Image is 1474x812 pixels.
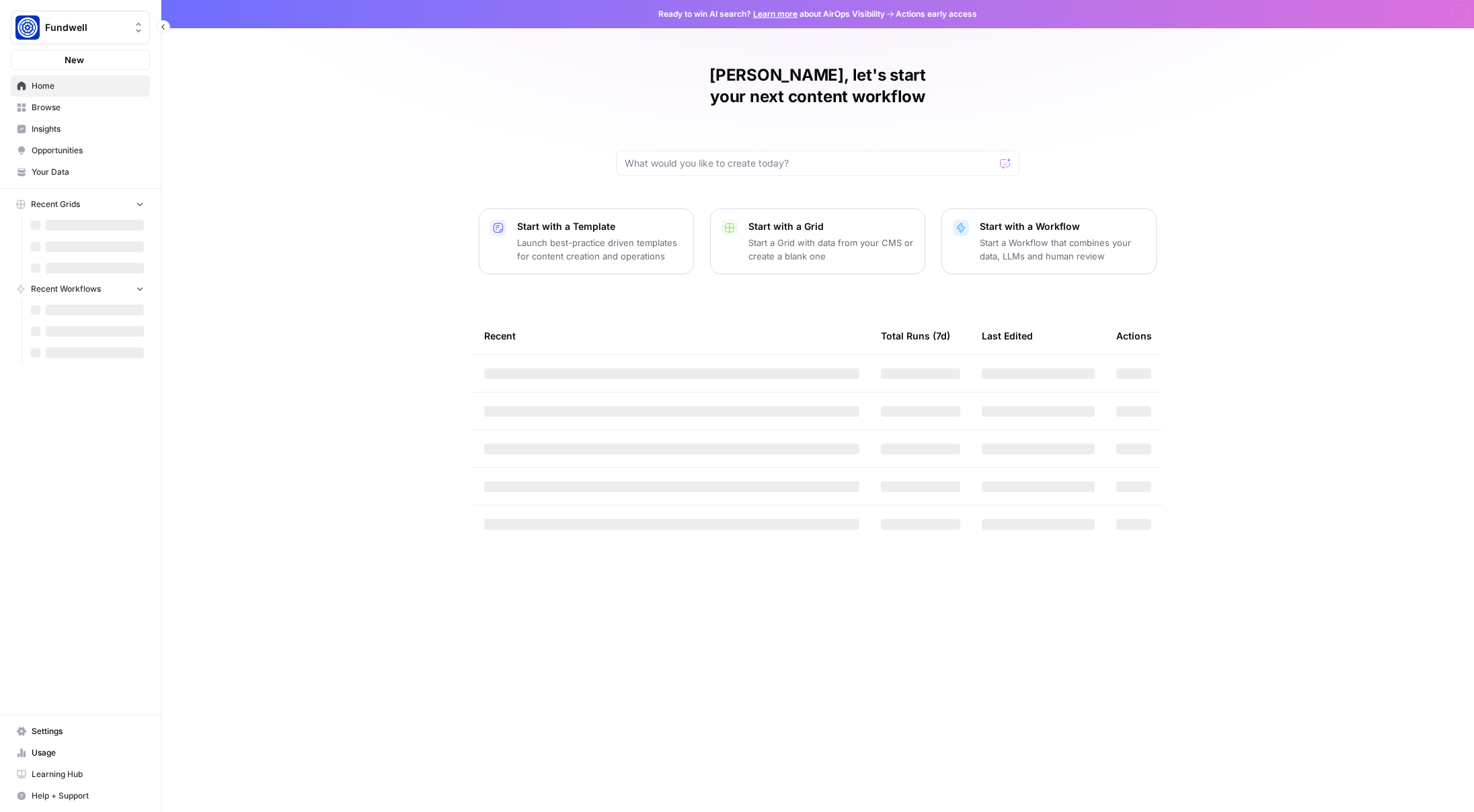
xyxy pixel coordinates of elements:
button: Recent Workflows [11,279,150,299]
div: Last Edited [982,317,1033,354]
a: Opportunities [11,140,150,161]
a: Settings [11,721,150,742]
span: Fundwell [45,21,126,34]
p: Start a Grid with data from your CMS or create a blank one [748,236,914,263]
button: Help + Support [11,785,150,807]
a: Learn more [753,9,798,19]
span: Usage [32,747,144,759]
img: Fundwell Logo [15,15,40,40]
button: Start with a WorkflowStart a Workflow that combines your data, LLMs and human review [941,208,1157,274]
a: Insights [11,118,150,140]
button: New [11,50,150,70]
span: Browse [32,101,144,114]
button: Start with a TemplateLaunch best-practice driven templates for content creation and operations [479,208,694,274]
a: Usage [11,742,150,764]
button: Start with a GridStart a Grid with data from your CMS or create a blank one [710,208,925,274]
button: Recent Grids [11,194,150,214]
span: Recent Workflows [31,283,101,295]
p: Start with a Template [517,220,683,233]
span: Your Data [32,166,144,178]
a: Home [11,75,150,97]
p: Start with a Grid [748,220,914,233]
input: What would you like to create today? [625,157,995,170]
span: Insights [32,123,144,135]
div: Actions [1116,317,1152,354]
span: Help + Support [32,790,144,802]
a: Browse [11,97,150,118]
span: Actions early access [896,8,977,20]
span: Learning Hub [32,768,144,780]
span: Ready to win AI search? about AirOps Visibility [658,8,885,20]
span: Home [32,80,144,92]
span: Settings [32,725,144,737]
div: Recent [484,317,859,354]
span: New [65,53,84,67]
p: Start with a Workflow [980,220,1145,233]
p: Start a Workflow that combines your data, LLMs and human review [980,236,1145,263]
button: Workspace: Fundwell [11,11,150,44]
p: Launch best-practice driven templates for content creation and operations [517,236,683,263]
span: Opportunities [32,145,144,157]
a: Your Data [11,161,150,183]
span: Recent Grids [31,198,80,210]
a: Learning Hub [11,764,150,785]
div: Total Runs (7d) [881,317,950,354]
h1: [PERSON_NAME], let's start your next content workflow [616,65,1019,108]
